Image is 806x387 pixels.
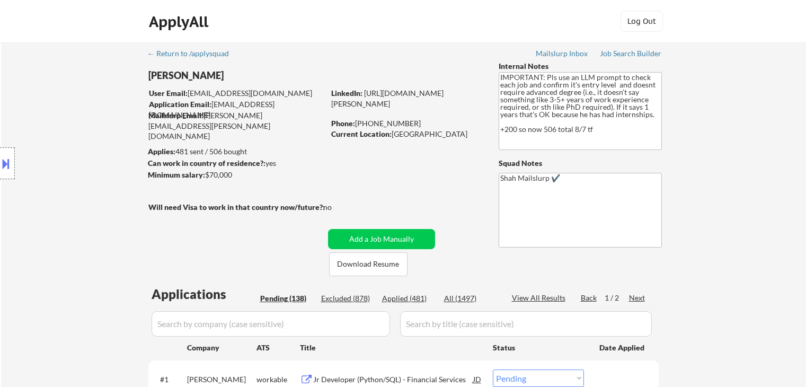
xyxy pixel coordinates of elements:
strong: Phone: [331,119,355,128]
a: Mailslurp Inbox [536,49,589,60]
div: yes [148,158,321,169]
div: Mailslurp Inbox [536,50,589,57]
div: Excluded (878) [321,293,374,304]
div: workable [256,374,300,385]
div: ← Return to /applysquad [147,50,239,57]
div: Jr Developer (Python/SQL) - Financial Services [313,374,473,385]
div: View All Results [512,293,569,303]
strong: Will need Visa to work in that country now/future?: [148,203,325,212]
div: ATS [256,342,300,353]
button: Add a Job Manually [328,229,435,249]
div: [PERSON_NAME][EMAIL_ADDRESS][PERSON_NAME][DOMAIN_NAME] [148,110,324,142]
div: [GEOGRAPHIC_DATA] [331,129,481,139]
input: Search by title (case sensitive) [400,311,652,337]
div: Title [300,342,483,353]
div: 1 / 2 [605,293,629,303]
strong: Current Location: [331,129,392,138]
div: [PERSON_NAME] [148,69,366,82]
div: Next [629,293,646,303]
div: Status [493,338,584,357]
strong: Can work in country of residence?: [148,159,265,168]
input: Search by company (case sensitive) [152,311,390,337]
div: Internal Notes [499,61,662,72]
div: Applied (481) [382,293,435,304]
div: $70,000 [148,170,324,180]
div: Date Applied [599,342,646,353]
a: Job Search Builder [600,49,662,60]
strong: LinkedIn: [331,89,362,98]
div: no [323,202,353,213]
div: Applications [152,288,256,301]
div: Back [581,293,598,303]
div: [EMAIL_ADDRESS][DOMAIN_NAME] [149,88,324,99]
button: Log Out [621,11,663,32]
div: Pending (138) [260,293,313,304]
div: [PHONE_NUMBER] [331,118,481,129]
div: Squad Notes [499,158,662,169]
div: [EMAIL_ADDRESS][DOMAIN_NAME] [149,99,324,120]
div: Job Search Builder [600,50,662,57]
div: ApplyAll [149,13,211,31]
div: 481 sent / 506 bought [148,146,324,157]
div: All (1497) [444,293,497,304]
div: [PERSON_NAME] [187,374,256,385]
div: Company [187,342,256,353]
a: ← Return to /applysquad [147,49,239,60]
a: [URL][DOMAIN_NAME][PERSON_NAME] [331,89,444,108]
div: #1 [160,374,179,385]
button: Download Resume [329,252,408,276]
